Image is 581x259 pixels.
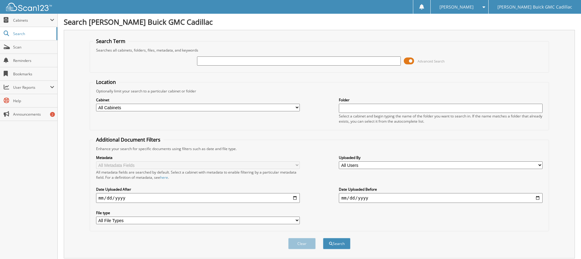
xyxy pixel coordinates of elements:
[93,146,546,151] div: Enhance your search for specific documents using filters such as date and file type.
[93,79,119,85] legend: Location
[13,58,54,63] span: Reminders
[418,59,445,63] span: Advanced Search
[13,18,50,23] span: Cabinets
[96,155,300,160] label: Metadata
[497,5,572,9] span: [PERSON_NAME] Buick GMC Cadillac
[339,187,543,192] label: Date Uploaded Before
[13,71,54,77] span: Bookmarks
[93,88,546,94] div: Optionally limit your search to a particular cabinet or folder
[93,38,128,45] legend: Search Term
[13,45,54,50] span: Scan
[96,97,300,103] label: Cabinet
[96,170,300,180] div: All metadata fields are searched by default. Select a cabinet with metadata to enable filtering b...
[13,31,53,36] span: Search
[96,187,300,192] label: Date Uploaded After
[13,98,54,103] span: Help
[339,193,543,203] input: end
[288,238,316,249] button: Clear
[96,210,300,215] label: File type
[339,97,543,103] label: Folder
[339,113,543,124] div: Select a cabinet and begin typing the name of the folder you want to search in. If the name match...
[160,175,168,180] a: here
[64,17,575,27] h1: Search [PERSON_NAME] Buick GMC Cadillac
[6,3,52,11] img: scan123-logo-white.svg
[96,193,300,203] input: start
[323,238,350,249] button: Search
[13,112,54,117] span: Announcements
[339,155,543,160] label: Uploaded By
[93,48,546,53] div: Searches all cabinets, folders, files, metadata, and keywords
[50,112,55,117] div: 2
[93,136,163,143] legend: Additional Document Filters
[13,85,50,90] span: User Reports
[439,5,474,9] span: [PERSON_NAME]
